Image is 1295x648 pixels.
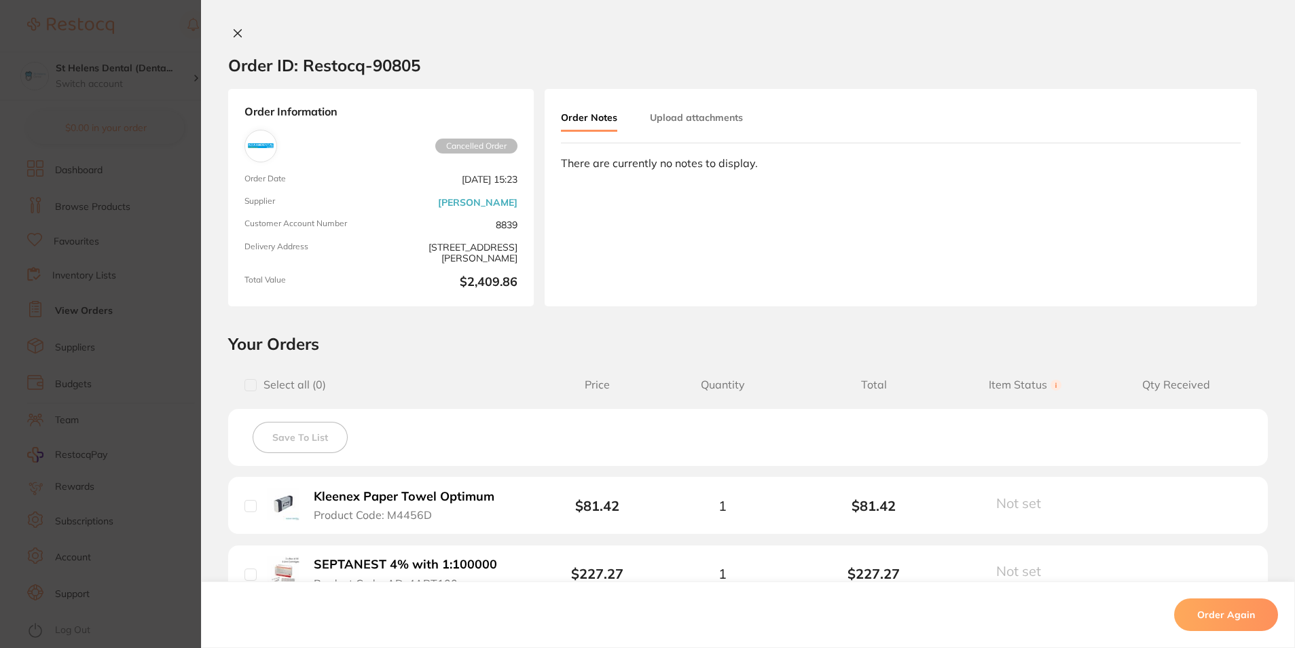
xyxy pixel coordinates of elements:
span: [DATE] 15:23 [386,174,517,185]
span: [STREET_ADDRESS][PERSON_NAME] [386,242,517,264]
span: Price [547,378,647,391]
span: Total [799,378,949,391]
b: $2,409.86 [386,275,517,290]
img: SEPTANEST 4% with 1:100000 [267,556,299,589]
span: Product Code: AD-4ART100 [314,577,458,590]
div: There are currently no notes to display. [561,157,1241,169]
span: 1 [718,566,727,581]
button: Kleenex Paper Towel Optimum Product Code: M4456D [310,489,509,522]
button: Not set [992,494,1057,511]
span: Cancelled Order [435,139,517,154]
b: $227.27 [571,565,623,582]
span: Total Value [244,275,376,290]
h2: Order ID: Restocq- 90805 [228,55,420,75]
button: Order Notes [561,105,617,132]
span: Order Date [244,174,376,185]
span: Item Status [949,378,1100,391]
span: Not set [996,562,1041,579]
h2: Your Orders [228,334,1268,354]
b: $81.42 [799,498,949,514]
span: Select all ( 0 ) [257,378,326,391]
span: Supplier [244,196,376,208]
img: Adam Dental [248,133,274,159]
span: Qty Received [1101,378,1252,391]
span: Product Code: M4456D [314,509,432,521]
button: SEPTANEST 4% with 1:100000 Product Code: AD-4ART100 [310,557,512,590]
span: Customer Account Number [244,219,376,230]
b: Kleenex Paper Towel Optimum [314,490,494,504]
span: Quantity [647,378,798,391]
span: Delivery Address [244,242,376,264]
strong: Order Information [244,105,517,119]
b: $227.27 [799,566,949,581]
a: [PERSON_NAME] [438,197,517,208]
button: Order Again [1174,598,1278,631]
span: Not set [996,494,1041,511]
button: Save To List [253,422,348,453]
button: Not set [992,562,1057,579]
b: $81.42 [575,497,619,514]
img: Kleenex Paper Towel Optimum [267,488,299,520]
b: SEPTANEST 4% with 1:100000 [314,558,497,572]
span: 1 [718,498,727,514]
span: 8839 [386,219,517,230]
button: Upload attachments [650,105,743,130]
